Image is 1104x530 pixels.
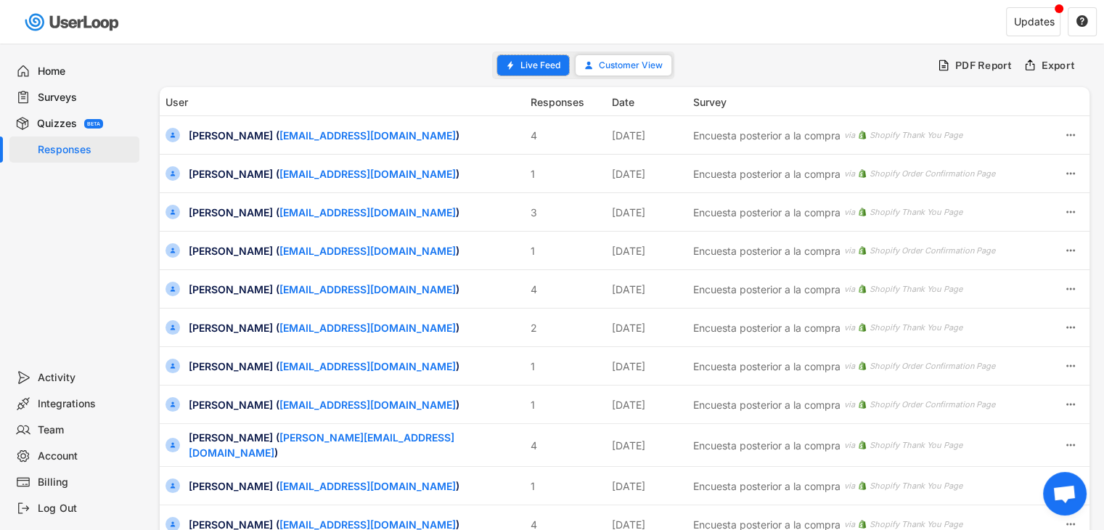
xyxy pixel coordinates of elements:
[531,320,603,335] div: 2
[870,245,995,257] div: Shopify Order Confirmation Page
[22,7,124,37] img: userloop-logo-01.svg
[189,359,522,374] div: [PERSON_NAME] ( )
[612,94,684,110] div: Date
[844,168,855,180] div: via
[858,362,867,370] img: 1156660_ecommerce_logo_shopify_icon%20%281%29.png
[693,282,841,297] div: Encuesta posterior a la compra
[693,94,1050,110] div: Survey
[844,283,855,295] div: via
[693,359,841,374] div: Encuesta posterior a la compra
[189,166,522,182] div: [PERSON_NAME] ( )
[612,478,684,494] div: [DATE]
[612,282,684,297] div: [DATE]
[844,129,855,142] div: via
[279,283,456,295] a: [EMAIL_ADDRESS][DOMAIN_NAME]
[612,243,684,258] div: [DATE]
[858,441,867,449] img: 1156660_ecommerce_logo_shopify_icon%20%281%29.png
[599,61,663,70] span: Customer View
[189,205,522,220] div: [PERSON_NAME] ( )
[1043,472,1087,515] div: Chat abierto
[520,61,560,70] span: Live Feed
[612,166,684,182] div: [DATE]
[1014,17,1055,27] div: Updates
[165,94,522,110] div: User
[279,480,456,492] a: [EMAIL_ADDRESS][DOMAIN_NAME]
[693,478,841,494] div: Encuesta posterior a la compra
[531,478,603,494] div: 1
[189,128,522,143] div: [PERSON_NAME] ( )
[576,55,671,76] button: Customer View
[279,322,456,334] a: [EMAIL_ADDRESS][DOMAIN_NAME]
[189,430,522,460] div: [PERSON_NAME] ( )
[870,360,995,372] div: Shopify Order Confirmation Page
[844,399,855,411] div: via
[870,322,962,334] div: Shopify Thank You Page
[693,438,841,453] div: Encuesta posterior a la compra
[37,117,77,131] div: Quizzes
[858,169,867,178] img: 1156660_ecommerce_logo_shopify_icon%20%281%29.png
[531,243,603,258] div: 1
[870,439,962,452] div: Shopify Thank You Page
[858,400,867,409] img: 1156660_ecommerce_logo_shopify_icon%20%281%29.png
[38,143,134,157] div: Responses
[1042,59,1076,72] div: Export
[612,438,684,453] div: [DATE]
[38,449,134,463] div: Account
[858,246,867,255] img: 1156660_ecommerce_logo_shopify_icon%20%281%29.png
[844,322,855,334] div: via
[612,128,684,143] div: [DATE]
[38,502,134,515] div: Log Out
[844,206,855,219] div: via
[189,431,454,459] a: [PERSON_NAME][EMAIL_ADDRESS][DOMAIN_NAME]
[693,397,841,412] div: Encuesta posterior a la compra
[531,94,603,110] div: Responses
[38,476,134,489] div: Billing
[189,282,522,297] div: [PERSON_NAME] ( )
[870,283,962,295] div: Shopify Thank You Page
[38,423,134,437] div: Team
[1076,15,1089,28] button: 
[844,480,855,492] div: via
[844,439,855,452] div: via
[1076,15,1088,28] text: 
[38,65,134,78] div: Home
[858,520,867,529] img: 1156660_ecommerce_logo_shopify_icon%20%281%29.png
[189,243,522,258] div: [PERSON_NAME] ( )
[612,397,684,412] div: [DATE]
[870,168,995,180] div: Shopify Order Confirmation Page
[870,206,962,219] div: Shopify Thank You Page
[279,360,456,372] a: [EMAIL_ADDRESS][DOMAIN_NAME]
[844,245,855,257] div: via
[189,397,522,412] div: [PERSON_NAME] ( )
[279,168,456,180] a: [EMAIL_ADDRESS][DOMAIN_NAME]
[531,128,603,143] div: 4
[279,245,456,257] a: [EMAIL_ADDRESS][DOMAIN_NAME]
[279,129,456,142] a: [EMAIL_ADDRESS][DOMAIN_NAME]
[531,166,603,182] div: 1
[279,206,456,219] a: [EMAIL_ADDRESS][DOMAIN_NAME]
[497,55,569,76] button: Live Feed
[858,285,867,293] img: 1156660_ecommerce_logo_shopify_icon%20%281%29.png
[87,121,100,126] div: BETA
[693,243,841,258] div: Encuesta posterior a la compra
[531,282,603,297] div: 4
[693,320,841,335] div: Encuesta posterior a la compra
[612,359,684,374] div: [DATE]
[858,208,867,216] img: 1156660_ecommerce_logo_shopify_icon%20%281%29.png
[844,360,855,372] div: via
[38,91,134,105] div: Surveys
[38,397,134,411] div: Integrations
[955,59,1013,72] div: PDF Report
[612,320,684,335] div: [DATE]
[693,128,841,143] div: Encuesta posterior a la compra
[870,399,995,411] div: Shopify Order Confirmation Page
[858,131,867,139] img: 1156660_ecommerce_logo_shopify_icon%20%281%29.png
[38,371,134,385] div: Activity
[693,166,841,182] div: Encuesta posterior a la compra
[870,129,962,142] div: Shopify Thank You Page
[612,205,684,220] div: [DATE]
[870,480,962,492] div: Shopify Thank You Page
[531,438,603,453] div: 4
[531,205,603,220] div: 3
[858,481,867,490] img: 1156660_ecommerce_logo_shopify_icon%20%281%29.png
